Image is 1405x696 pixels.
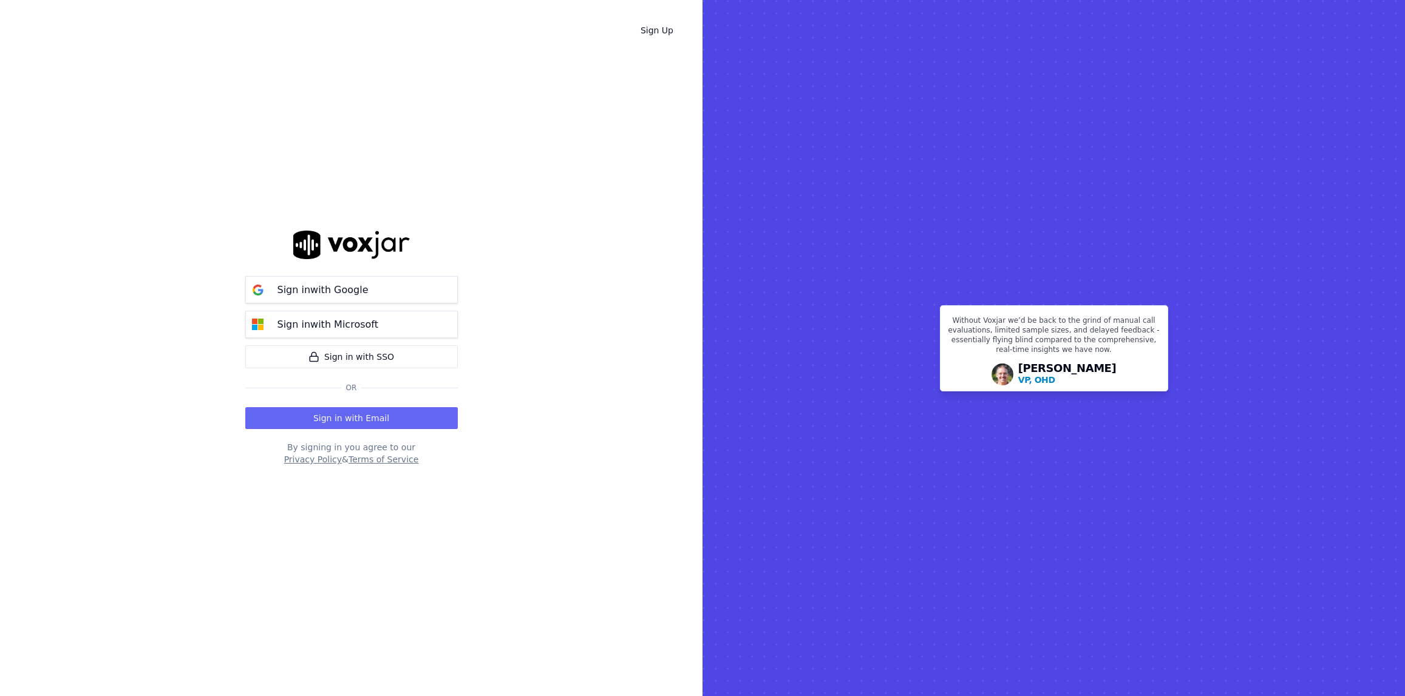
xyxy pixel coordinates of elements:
div: By signing in you agree to our & [245,441,458,465]
p: Sign in with Google [277,283,369,297]
a: Sign in with SSO [245,345,458,368]
p: VP, OHD [1018,374,1055,386]
img: Avatar [992,363,1013,385]
button: Terms of Service [349,453,418,465]
img: logo [293,231,410,259]
span: Or [341,383,362,393]
p: Sign in with Microsoft [277,317,378,332]
button: Sign inwith Microsoft [245,311,458,338]
p: Without Voxjar we’d be back to the grind of manual call evaluations, limited sample sizes, and de... [948,316,1160,359]
button: Sign in with Email [245,407,458,429]
img: google Sign in button [246,278,270,302]
img: microsoft Sign in button [246,313,270,337]
button: Sign inwith Google [245,276,458,303]
div: [PERSON_NAME] [1018,363,1117,386]
button: Privacy Policy [284,453,342,465]
a: Sign Up [631,19,683,41]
